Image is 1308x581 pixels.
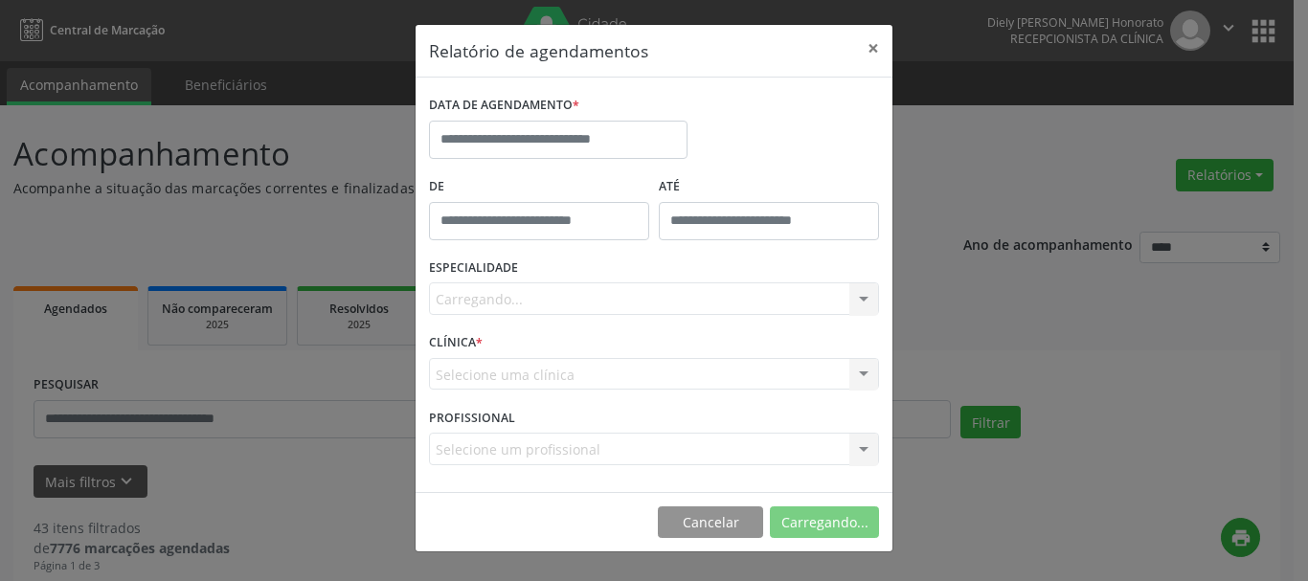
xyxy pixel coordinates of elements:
button: Cancelar [658,506,763,539]
label: De [429,172,649,202]
label: DATA DE AGENDAMENTO [429,91,579,121]
label: CLÍNICA [429,328,483,358]
label: PROFISSIONAL [429,403,515,433]
button: Carregando... [770,506,879,539]
button: Close [854,25,892,72]
label: ATÉ [659,172,879,202]
label: ESPECIALIDADE [429,254,518,283]
h5: Relatório de agendamentos [429,38,648,63]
